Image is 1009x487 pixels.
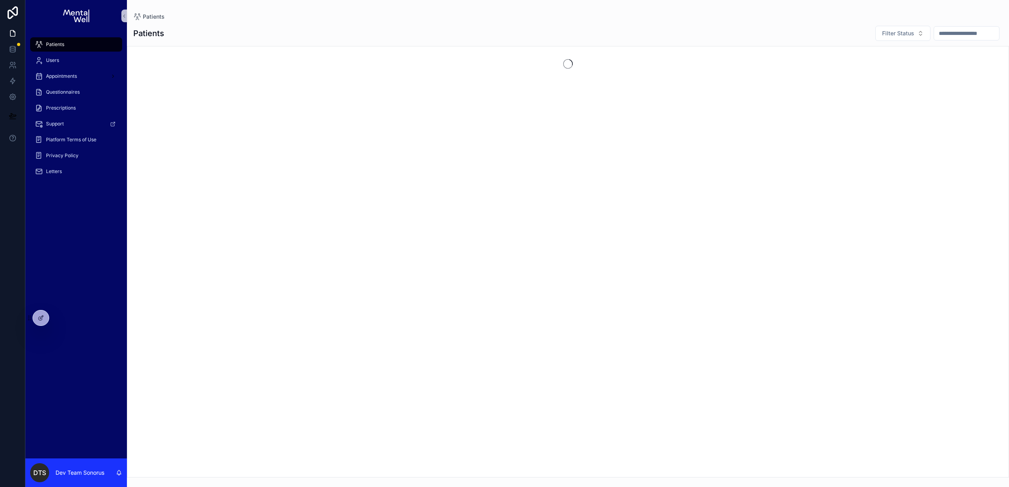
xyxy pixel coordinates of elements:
[46,41,64,48] span: Patients
[30,37,122,52] a: Patients
[33,468,46,477] span: DTS
[46,152,79,159] span: Privacy Policy
[46,121,64,127] span: Support
[875,26,930,41] button: Select Button
[30,69,122,83] a: Appointments
[46,57,59,64] span: Users
[46,89,80,95] span: Questionnaires
[30,101,122,115] a: Prescriptions
[56,469,104,477] p: Dev Team Sonorus
[30,117,122,131] a: Support
[30,133,122,147] a: Platform Terms of Use
[143,13,165,21] span: Patients
[30,85,122,99] a: Questionnaires
[30,53,122,67] a: Users
[30,164,122,179] a: Letters
[133,13,165,21] a: Patients
[63,10,89,22] img: App logo
[133,28,164,39] h1: Patients
[46,73,77,79] span: Appointments
[882,29,914,37] span: Filter Status
[46,105,76,111] span: Prescriptions
[46,137,96,143] span: Platform Terms of Use
[46,168,62,175] span: Letters
[30,148,122,163] a: Privacy Policy
[25,32,127,189] div: scrollable content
